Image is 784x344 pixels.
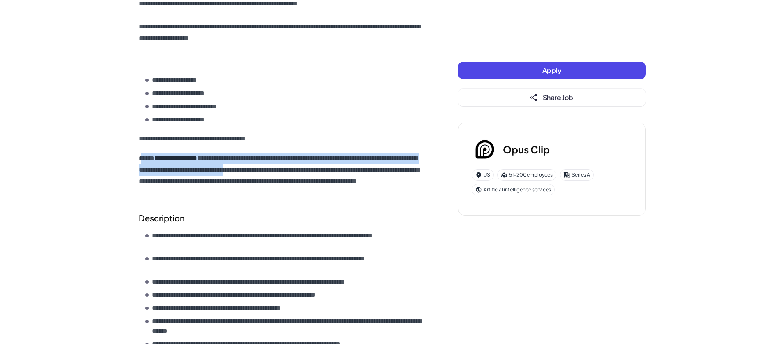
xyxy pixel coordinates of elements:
[458,89,646,106] button: Share Job
[139,212,425,224] h2: Description
[472,169,494,181] div: US
[497,169,556,181] div: 51-200 employees
[543,93,573,102] span: Share Job
[472,136,498,163] img: Op
[472,184,555,195] div: Artificial intelligence services
[458,62,646,79] button: Apply
[503,142,550,157] h3: Opus Clip
[560,169,594,181] div: Series A
[542,66,561,74] span: Apply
